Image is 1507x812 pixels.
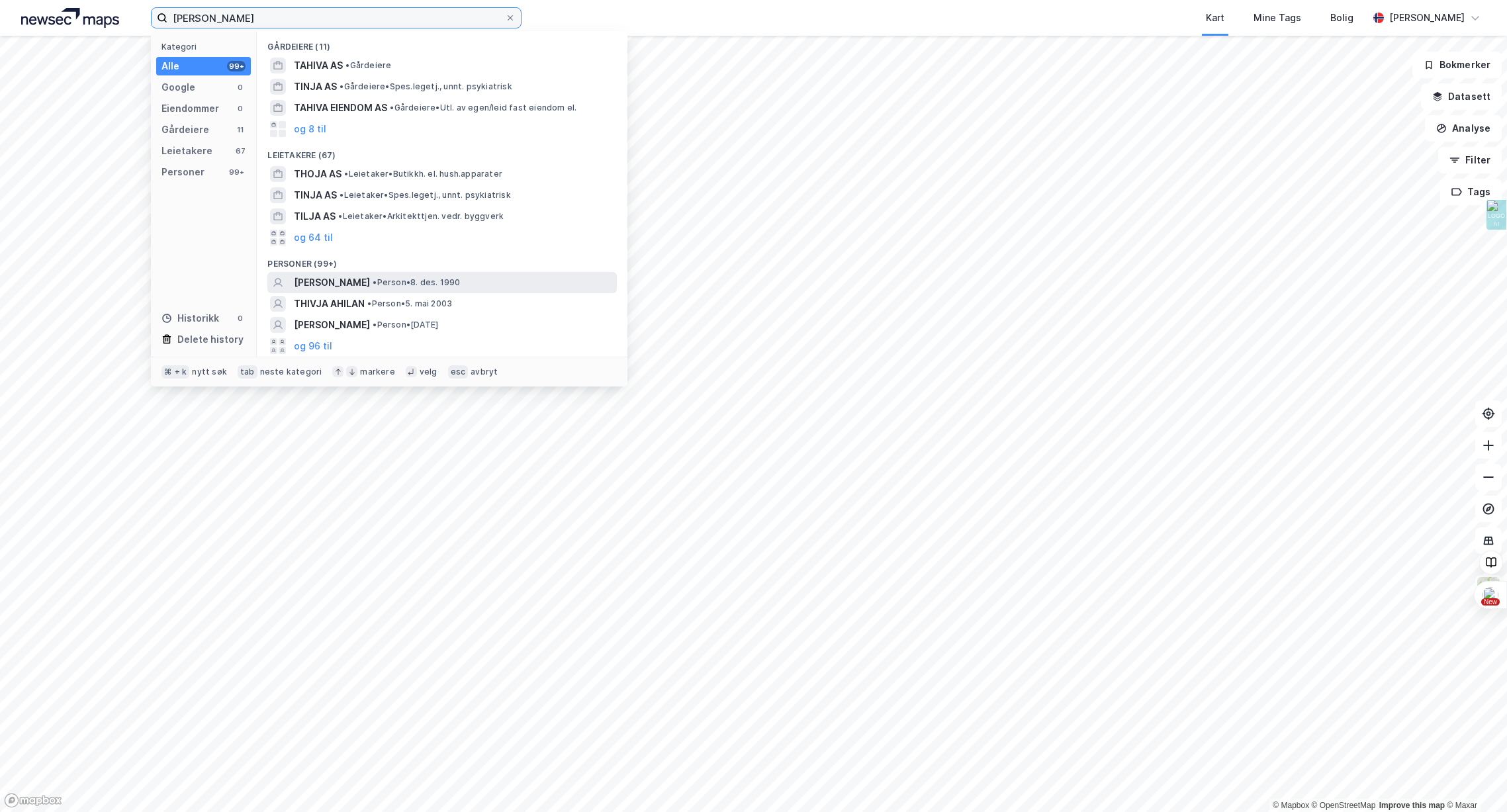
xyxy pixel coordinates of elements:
span: • [340,190,343,200]
div: 0 [235,82,246,93]
span: • [373,277,377,287]
div: Delete history [177,332,244,347]
a: Mapbox homepage [4,793,62,808]
span: [PERSON_NAME] [294,317,370,333]
span: • [345,60,349,70]
div: 0 [235,313,246,324]
span: • [390,103,394,113]
div: 0 [235,103,246,114]
span: Gårdeiere [345,60,391,71]
button: og 8 til [294,121,326,137]
div: 67 [235,146,246,156]
div: Gårdeiere (11) [257,31,627,55]
span: THOJA AS [294,166,342,182]
span: • [338,211,342,221]
div: neste kategori [260,367,322,377]
div: velg [420,367,437,377]
span: [PERSON_NAME] [294,275,370,291]
div: esc [448,365,469,379]
div: tab [238,365,257,379]
span: Person • 5. mai 2003 [367,298,452,309]
span: • [367,298,371,308]
div: Leietakere [161,143,212,159]
div: ⌘ + k [161,365,189,379]
button: Analyse [1425,115,1502,142]
span: TINJA AS [294,79,337,95]
span: TAHIVA EIENDOM AS [294,100,387,116]
span: • [340,81,343,91]
a: Improve this map [1379,801,1445,810]
span: Person • 8. des. 1990 [373,277,460,288]
div: Gårdeiere [161,122,209,138]
span: TINJA AS [294,187,337,203]
div: 99+ [227,61,246,71]
a: OpenStreetMap [1312,801,1376,810]
span: Gårdeiere • Spes.legetj., unnt. psykiatrisk [340,81,512,92]
div: Alle [161,58,179,74]
span: • [344,169,348,179]
div: avbryt [471,367,498,377]
div: Personer (99+) [257,248,627,272]
div: nytt søk [192,367,227,377]
iframe: Chat Widget [1441,748,1507,812]
div: Personer [161,164,205,180]
div: [PERSON_NAME] [1389,10,1465,26]
div: Bolig [1330,10,1353,26]
div: Leietakere (67) [257,140,627,163]
button: Filter [1438,147,1502,173]
span: TILJA AS [294,208,336,224]
button: Datasett [1421,83,1502,110]
span: Person • [DATE] [373,320,438,330]
span: THIVJA AHILAN [294,296,365,312]
span: Leietaker • Butikkh. el. hush.apparater [344,169,502,179]
button: og 96 til [294,338,332,354]
div: markere [360,367,394,377]
div: Eiendommer [161,101,219,116]
div: Mine Tags [1254,10,1301,26]
a: Mapbox [1273,801,1309,810]
img: logo.a4113a55bc3d86da70a041830d287a7e.svg [21,8,119,28]
span: TAHIVA AS [294,58,343,73]
input: Søk på adresse, matrikkel, gårdeiere, leietakere eller personer [167,8,505,28]
div: Kontrollprogram for chat [1441,748,1507,812]
button: Tags [1440,179,1502,205]
button: og 64 til [294,230,333,246]
div: 11 [235,124,246,135]
span: Leietaker • Spes.legetj., unnt. psykiatrisk [340,190,510,201]
button: Bokmerker [1412,52,1502,78]
span: Leietaker • Arkitekttjen. vedr. byggverk [338,211,504,222]
div: Historikk [161,310,219,326]
div: Kategori [161,42,251,52]
span: • [373,320,377,330]
div: 99+ [227,167,246,177]
div: Google [161,79,195,95]
span: Gårdeiere • Utl. av egen/leid fast eiendom el. [390,103,576,113]
div: Kart [1206,10,1224,26]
